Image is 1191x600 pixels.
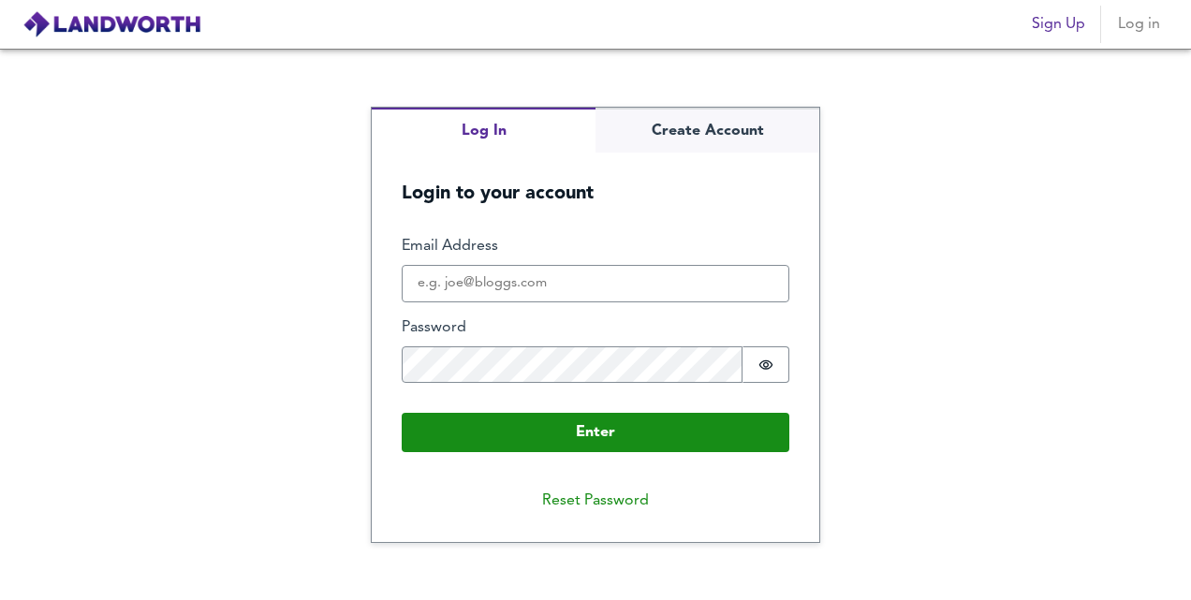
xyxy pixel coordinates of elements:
[595,108,819,154] button: Create Account
[1109,6,1169,43] button: Log in
[1032,11,1085,37] span: Sign Up
[372,153,819,206] h5: Login to your account
[22,10,201,38] img: logo
[743,346,789,384] button: Show password
[527,482,664,520] button: Reset Password
[402,265,789,302] input: e.g. joe@bloggs.com
[1024,6,1093,43] button: Sign Up
[402,317,789,339] label: Password
[402,413,789,452] button: Enter
[372,108,595,154] button: Log In
[1116,11,1161,37] span: Log in
[402,236,789,257] label: Email Address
